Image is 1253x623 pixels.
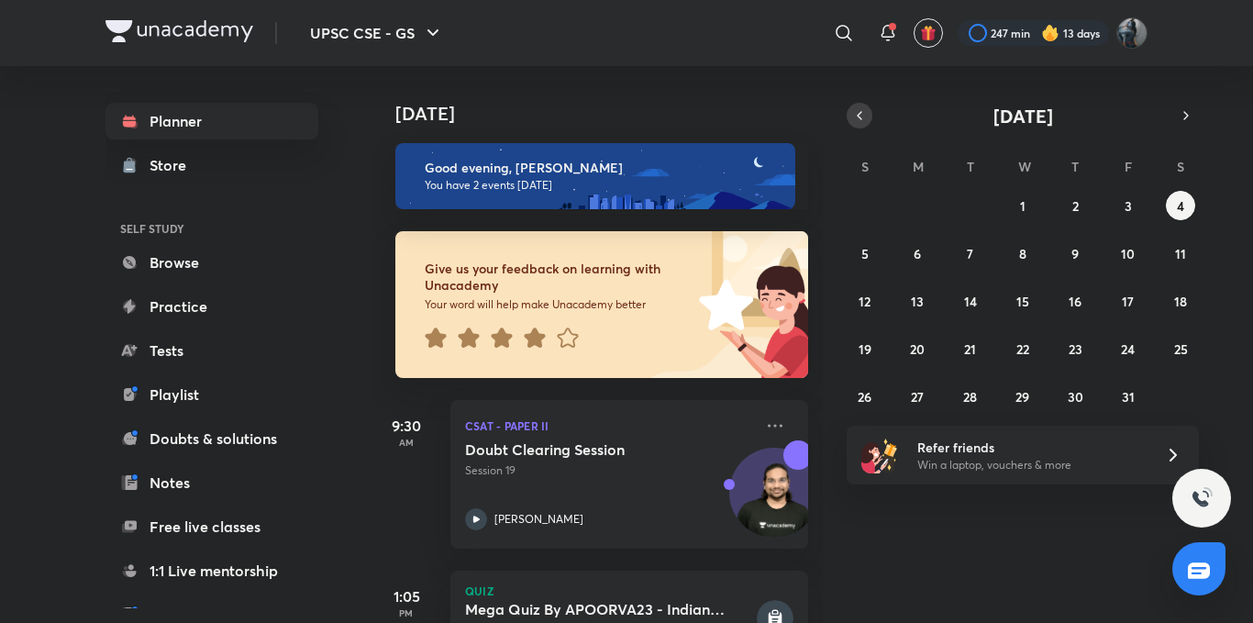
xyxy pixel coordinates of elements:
[917,457,1143,473] p: Win a laptop, vouchers & more
[730,458,818,546] img: Avatar
[1068,388,1083,406] abbr: October 30, 2025
[105,20,253,42] img: Company Logo
[850,286,880,316] button: October 12, 2025
[105,213,318,244] h6: SELF STUDY
[105,464,318,501] a: Notes
[1008,191,1037,220] button: October 1, 2025
[1020,197,1026,215] abbr: October 1, 2025
[967,245,973,262] abbr: October 7, 2025
[858,388,871,406] abbr: October 26, 2025
[956,382,985,411] button: October 28, 2025
[299,15,455,51] button: UPSC CSE - GS
[914,245,921,262] abbr: October 6, 2025
[903,286,932,316] button: October 13, 2025
[1166,334,1195,363] button: October 25, 2025
[1008,334,1037,363] button: October 22, 2025
[964,293,977,310] abbr: October 14, 2025
[850,334,880,363] button: October 19, 2025
[105,420,318,457] a: Doubts & solutions
[920,25,937,41] img: avatar
[1060,382,1090,411] button: October 30, 2025
[1018,158,1031,175] abbr: Wednesday
[1166,191,1195,220] button: October 4, 2025
[1122,388,1135,406] abbr: October 31, 2025
[913,158,924,175] abbr: Monday
[395,143,795,209] img: evening
[1174,340,1188,358] abbr: October 25, 2025
[903,239,932,268] button: October 6, 2025
[494,511,583,528] p: [PERSON_NAME]
[1191,487,1213,509] img: ttu
[963,388,977,406] abbr: October 28, 2025
[861,158,869,175] abbr: Sunday
[465,440,693,459] h5: Doubt Clearing Session
[105,244,318,281] a: Browse
[1060,191,1090,220] button: October 2, 2025
[917,438,1143,457] h6: Refer friends
[465,415,753,437] p: CSAT - Paper II
[1114,382,1143,411] button: October 31, 2025
[1114,191,1143,220] button: October 3, 2025
[911,293,924,310] abbr: October 13, 2025
[1114,334,1143,363] button: October 24, 2025
[465,462,753,479] p: Session 19
[859,293,870,310] abbr: October 12, 2025
[903,382,932,411] button: October 27, 2025
[850,239,880,268] button: October 5, 2025
[637,231,808,378] img: feedback_image
[1008,286,1037,316] button: October 15, 2025
[370,585,443,607] h5: 1:05
[105,288,318,325] a: Practice
[850,382,880,411] button: October 26, 2025
[465,600,753,618] h5: Mega Quiz By APOORVA23 - Indian Geography
[1071,245,1079,262] abbr: October 9, 2025
[1015,388,1029,406] abbr: October 29, 2025
[150,154,197,176] div: Store
[425,178,779,193] p: You have 2 events [DATE]
[872,103,1173,128] button: [DATE]
[1071,158,1079,175] abbr: Thursday
[105,103,318,139] a: Planner
[1177,158,1184,175] abbr: Saturday
[1114,286,1143,316] button: October 17, 2025
[861,245,869,262] abbr: October 5, 2025
[395,103,826,125] h4: [DATE]
[105,147,318,184] a: Store
[105,508,318,545] a: Free live classes
[1008,239,1037,268] button: October 8, 2025
[1114,239,1143,268] button: October 10, 2025
[1121,340,1135,358] abbr: October 24, 2025
[1060,286,1090,316] button: October 16, 2025
[1069,293,1081,310] abbr: October 16, 2025
[370,437,443,448] p: AM
[1041,24,1059,42] img: streak
[1060,239,1090,268] button: October 9, 2025
[1016,340,1029,358] abbr: October 22, 2025
[1019,245,1026,262] abbr: October 8, 2025
[1122,293,1134,310] abbr: October 17, 2025
[914,18,943,48] button: avatar
[861,437,898,473] img: referral
[993,104,1053,128] span: [DATE]
[105,20,253,47] a: Company Logo
[465,585,793,596] p: Quiz
[903,334,932,363] button: October 20, 2025
[967,158,974,175] abbr: Tuesday
[911,388,924,406] abbr: October 27, 2025
[105,332,318,369] a: Tests
[1072,197,1079,215] abbr: October 2, 2025
[1125,197,1132,215] abbr: October 3, 2025
[1060,334,1090,363] button: October 23, 2025
[1166,239,1195,268] button: October 11, 2025
[1125,158,1132,175] abbr: Friday
[425,297,693,312] p: Your word will help make Unacademy better
[1121,245,1135,262] abbr: October 10, 2025
[1016,293,1029,310] abbr: October 15, 2025
[1166,286,1195,316] button: October 18, 2025
[105,376,318,413] a: Playlist
[1174,293,1187,310] abbr: October 18, 2025
[1069,340,1082,358] abbr: October 23, 2025
[1177,197,1184,215] abbr: October 4, 2025
[956,286,985,316] button: October 14, 2025
[370,415,443,437] h5: 9:30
